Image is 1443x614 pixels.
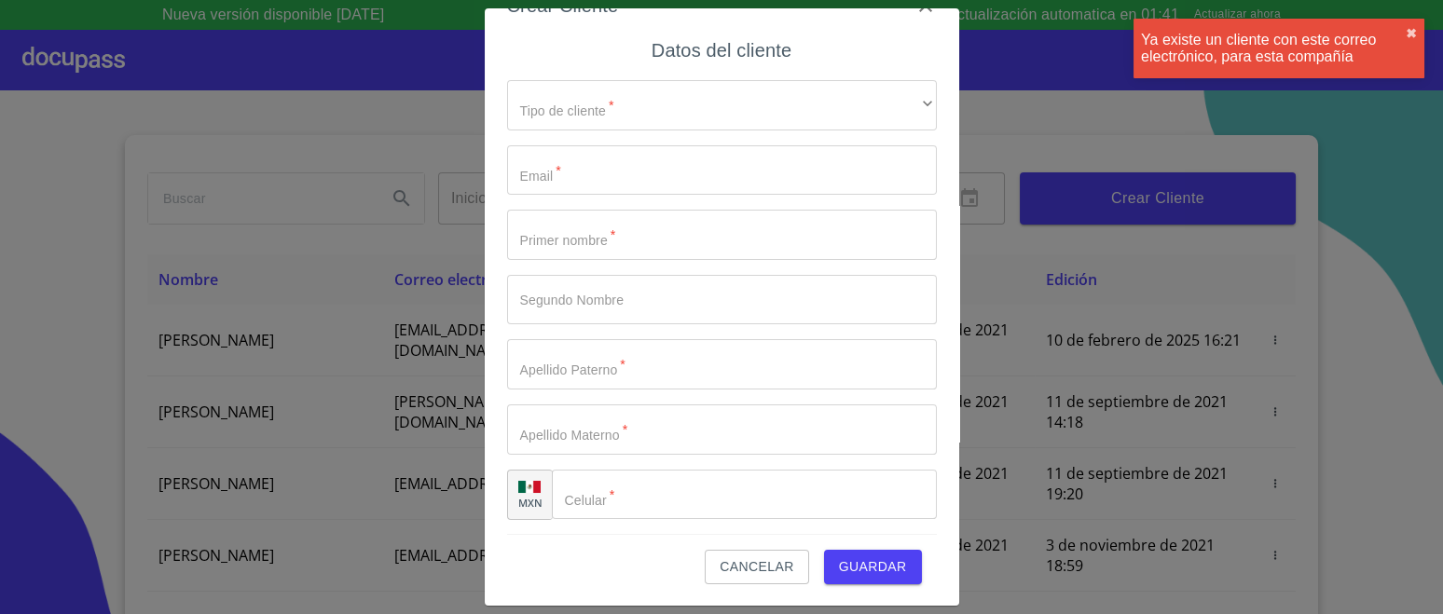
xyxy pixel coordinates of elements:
img: R93DlvwvvjP9fbrDwZeCRYBHk45OWMq+AAOlFVsxT89f82nwPLnD58IP7+ANJEaWYhP0Tx8kkA0WlQMPQsAAgwAOmBj20AXj6... [518,481,541,494]
button: Guardar [824,550,922,584]
p: MXN [518,496,543,510]
div: ​ [507,80,937,130]
button: close [1406,26,1417,41]
h6: Datos del cliente [652,35,791,65]
div: Ya existe un cliente con este correo electrónico, para esta compañía [1141,32,1406,65]
span: Guardar [839,555,907,579]
span: Cancelar [720,555,793,579]
button: Cancelar [705,550,808,584]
